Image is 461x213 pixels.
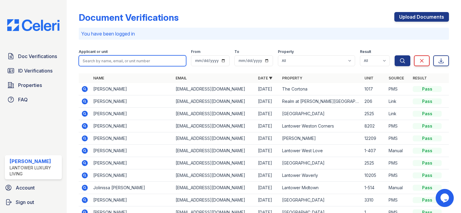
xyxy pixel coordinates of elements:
[81,30,447,37] p: You have been logged in
[173,145,256,157] td: [EMAIL_ADDRESS][DOMAIN_NAME]
[278,49,294,54] label: Property
[79,55,186,66] input: Search by name, email, or unit number
[173,120,256,132] td: [EMAIL_ADDRESS][DOMAIN_NAME]
[386,169,410,182] td: PMS
[280,108,362,120] td: [GEOGRAPHIC_DATA]
[280,182,362,194] td: Lantower Midtown
[173,157,256,169] td: [EMAIL_ADDRESS][DOMAIN_NAME]
[280,145,362,157] td: Lantower West Love
[91,108,173,120] td: [PERSON_NAME]
[93,76,104,80] a: Name
[256,169,280,182] td: [DATE]
[173,83,256,95] td: [EMAIL_ADDRESS][DOMAIN_NAME]
[256,108,280,120] td: [DATE]
[256,145,280,157] td: [DATE]
[413,76,427,80] a: Result
[386,132,410,145] td: PMS
[436,189,455,207] iframe: chat widget
[91,83,173,95] td: [PERSON_NAME]
[79,12,179,23] div: Document Verifications
[280,83,362,95] td: The Cortona
[5,65,62,77] a: ID Verifications
[256,120,280,132] td: [DATE]
[256,194,280,206] td: [DATE]
[386,194,410,206] td: PMS
[413,148,442,154] div: Pass
[5,79,62,91] a: Properties
[173,132,256,145] td: [EMAIL_ADDRESS][DOMAIN_NAME]
[2,19,64,31] img: CE_Logo_Blue-a8612792a0a2168367f1c8372b55b34899dd931a85d93a1a3d3e32e68fde9ad4.png
[362,95,386,108] td: 206
[394,12,449,22] a: Upload Documents
[413,185,442,191] div: Pass
[282,76,302,80] a: Property
[5,50,62,62] a: Doc Verifications
[413,160,442,166] div: Pass
[2,196,64,208] a: Sign out
[191,49,200,54] label: From
[389,76,404,80] a: Source
[364,76,374,80] a: Unit
[280,194,362,206] td: [GEOGRAPHIC_DATA]
[173,182,256,194] td: [EMAIL_ADDRESS][DOMAIN_NAME]
[256,132,280,145] td: [DATE]
[256,182,280,194] td: [DATE]
[413,86,442,92] div: Pass
[362,194,386,206] td: 3310
[362,132,386,145] td: 12209
[256,95,280,108] td: [DATE]
[2,182,64,194] a: Account
[91,182,173,194] td: Jolinissa [PERSON_NAME]
[91,145,173,157] td: [PERSON_NAME]
[16,199,34,206] span: Sign out
[386,108,410,120] td: Link
[173,194,256,206] td: [EMAIL_ADDRESS][DOMAIN_NAME]
[79,49,108,54] label: Applicant or unit
[18,96,28,103] span: FAQ
[362,182,386,194] td: 1-514
[176,76,187,80] a: Email
[413,197,442,203] div: Pass
[256,157,280,169] td: [DATE]
[18,67,52,74] span: ID Verifications
[18,82,42,89] span: Properties
[386,182,410,194] td: Manual
[386,120,410,132] td: PMS
[173,108,256,120] td: [EMAIL_ADDRESS][DOMAIN_NAME]
[16,184,35,191] span: Account
[173,95,256,108] td: [EMAIL_ADDRESS][DOMAIN_NAME]
[413,172,442,178] div: Pass
[386,157,410,169] td: PMS
[91,194,173,206] td: [PERSON_NAME]
[91,169,173,182] td: [PERSON_NAME]
[413,135,442,141] div: Pass
[91,120,173,132] td: [PERSON_NAME]
[362,108,386,120] td: 2525
[280,132,362,145] td: [PERSON_NAME]
[280,169,362,182] td: Lantower Waverly
[10,165,59,177] div: Lantower Luxury Living
[91,132,173,145] td: [PERSON_NAME]
[413,123,442,129] div: Pass
[386,145,410,157] td: Manual
[10,158,59,165] div: [PERSON_NAME]
[91,95,173,108] td: [PERSON_NAME]
[386,83,410,95] td: PMS
[386,95,410,108] td: Link
[362,83,386,95] td: 1017
[234,49,239,54] label: To
[362,120,386,132] td: 8202
[360,49,371,54] label: Result
[173,169,256,182] td: [EMAIL_ADDRESS][DOMAIN_NAME]
[362,169,386,182] td: 10205
[91,157,173,169] td: [PERSON_NAME]
[5,94,62,106] a: FAQ
[280,157,362,169] td: [GEOGRAPHIC_DATA]
[280,95,362,108] td: Realm at [PERSON_NAME][GEOGRAPHIC_DATA]
[280,120,362,132] td: Lantower Weston Corners
[362,157,386,169] td: 2525
[18,53,57,60] span: Doc Verifications
[256,83,280,95] td: [DATE]
[413,98,442,104] div: Pass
